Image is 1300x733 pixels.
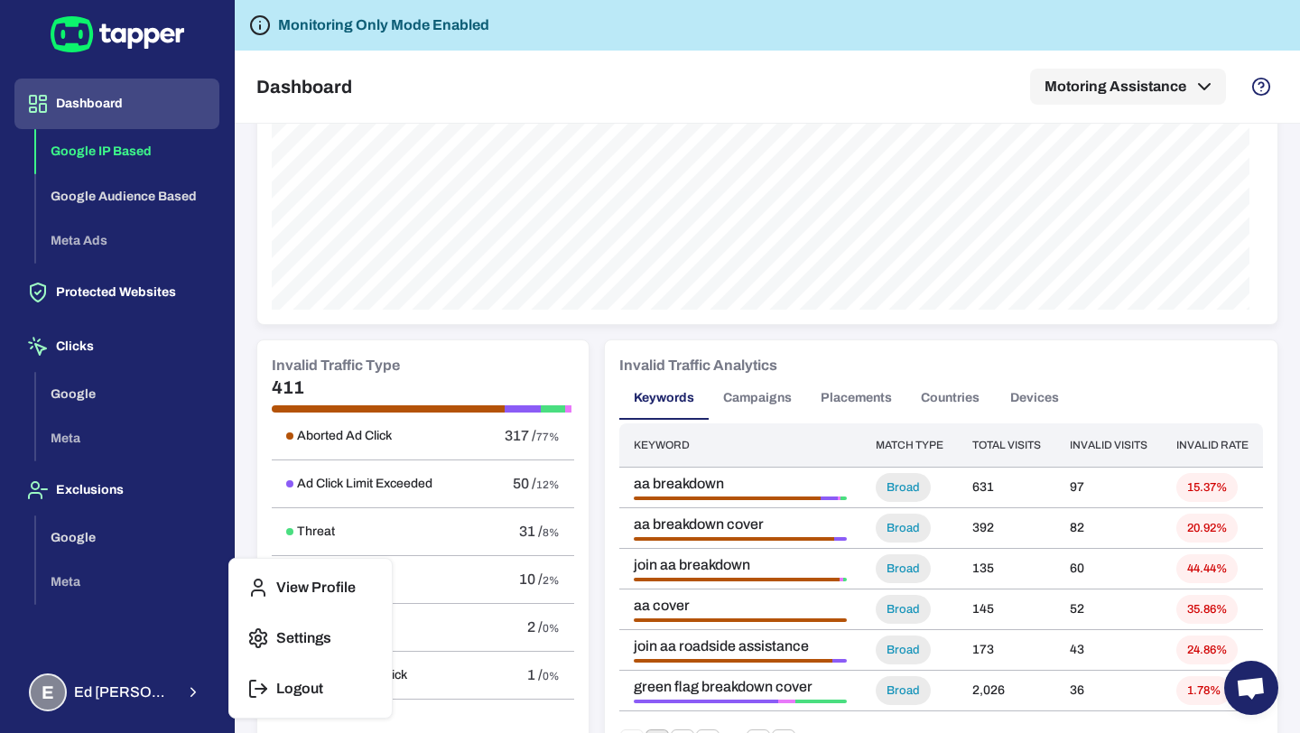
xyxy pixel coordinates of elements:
p: View Profile [276,579,356,597]
p: Logout [276,680,323,698]
button: Settings [237,617,385,660]
div: Open chat [1224,661,1278,715]
p: Settings [276,629,331,647]
button: Logout [237,667,385,710]
button: View Profile [237,566,385,609]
